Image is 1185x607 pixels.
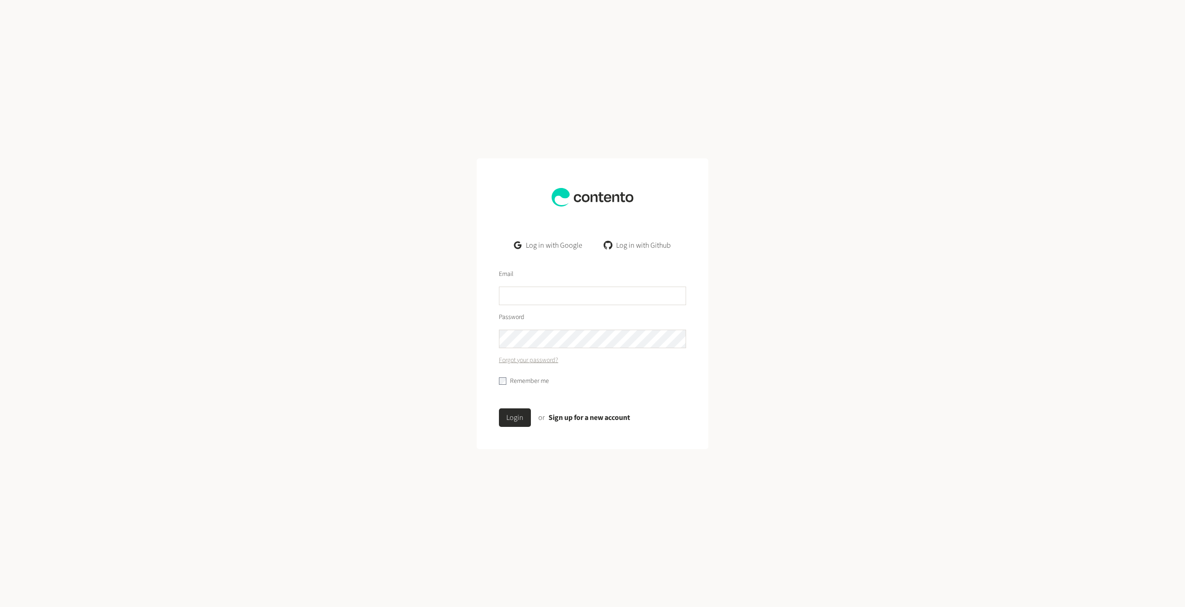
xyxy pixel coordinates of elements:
[499,313,524,322] label: Password
[499,269,513,279] label: Email
[538,413,545,423] span: or
[597,236,678,255] a: Log in with Github
[548,413,630,423] a: Sign up for a new account
[507,236,590,255] a: Log in with Google
[510,376,549,386] label: Remember me
[499,408,531,427] button: Login
[499,356,558,365] a: Forgot your password?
